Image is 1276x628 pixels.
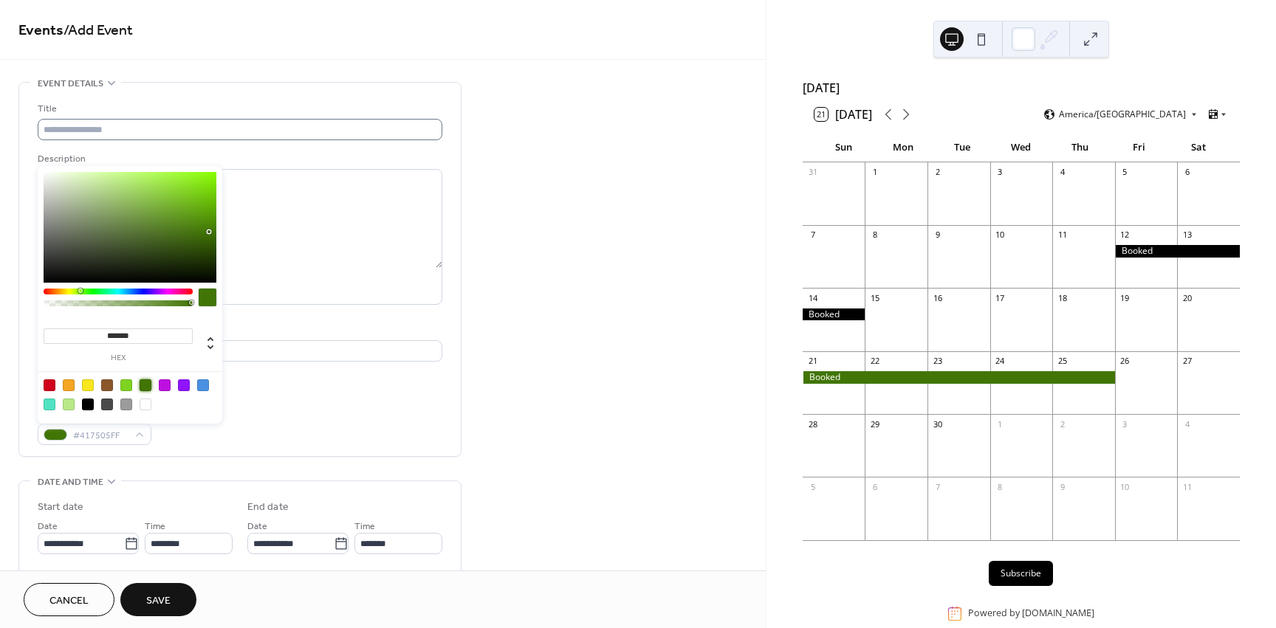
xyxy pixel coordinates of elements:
[995,481,1006,492] div: 8
[932,292,943,303] div: 16
[995,292,1006,303] div: 17
[38,475,103,490] span: Date and time
[1181,356,1193,367] div: 27
[1181,167,1193,178] div: 6
[995,418,1006,429] div: 1
[1119,167,1131,178] div: 5
[1119,356,1131,367] div: 26
[38,76,103,92] span: Event details
[1181,418,1193,429] div: 4
[197,379,209,391] div: #4A90E2
[989,561,1053,586] button: Subscribe
[1022,607,1094,620] a: [DOMAIN_NAME]
[44,398,55,410] div: #50E3C2
[1119,481,1131,492] div: 10
[18,16,64,45] a: Events
[44,379,55,391] div: #D0021B
[1169,133,1228,162] div: Sat
[807,230,818,241] div: 7
[932,481,943,492] div: 7
[807,167,818,178] div: 31
[120,398,132,410] div: #9B9B9B
[807,481,818,492] div: 5
[1110,133,1169,162] div: Fri
[101,398,113,410] div: #4A4A4A
[159,379,171,391] div: #BD10E0
[803,371,1115,384] div: Booked
[803,79,1240,97] div: [DATE]
[1057,292,1068,303] div: 18
[995,167,1006,178] div: 3
[101,379,113,391] div: #8B572A
[807,356,818,367] div: 21
[803,308,865,321] div: Booked
[1057,167,1068,178] div: 4
[1057,481,1068,492] div: 9
[1057,230,1068,241] div: 11
[807,292,818,303] div: 14
[82,379,94,391] div: #F8E71C
[1057,418,1068,429] div: 2
[120,583,196,616] button: Save
[1119,418,1131,429] div: 3
[140,379,151,391] div: #417505
[809,104,877,125] button: 21[DATE]
[869,418,880,429] div: 29
[869,356,880,367] div: 22
[932,230,943,241] div: 9
[932,356,943,367] div: 23
[995,356,1006,367] div: 24
[247,500,289,515] div: End date
[146,593,171,609] span: Save
[869,481,880,492] div: 6
[1119,292,1131,303] div: 19
[38,519,58,534] span: Date
[1181,230,1193,241] div: 13
[932,418,943,429] div: 30
[63,379,75,391] div: #F5A623
[807,418,818,429] div: 28
[1119,230,1131,241] div: 12
[1051,133,1110,162] div: Thu
[874,133,933,162] div: Mon
[247,519,267,534] span: Date
[992,133,1051,162] div: Wed
[932,167,943,178] div: 2
[968,607,1094,620] div: Powered by
[38,322,439,338] div: Location
[1057,356,1068,367] div: 25
[140,398,151,410] div: #FFFFFF
[178,379,190,391] div: #9013FE
[64,16,133,45] span: / Add Event
[869,167,880,178] div: 1
[1181,292,1193,303] div: 20
[63,398,75,410] div: #B8E986
[120,379,132,391] div: #7ED321
[1115,245,1240,258] div: Booked
[44,354,193,362] label: hex
[49,593,89,609] span: Cancel
[995,230,1006,241] div: 10
[354,519,375,534] span: Time
[82,398,94,410] div: #000000
[814,133,874,162] div: Sun
[1059,110,1186,119] span: America/[GEOGRAPHIC_DATA]
[145,519,165,534] span: Time
[869,230,880,241] div: 8
[933,133,992,162] div: Tue
[869,292,880,303] div: 15
[73,428,128,444] span: #417505FF
[24,583,114,616] button: Cancel
[1181,481,1193,492] div: 11
[38,101,439,117] div: Title
[38,500,83,515] div: Start date
[38,151,439,167] div: Description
